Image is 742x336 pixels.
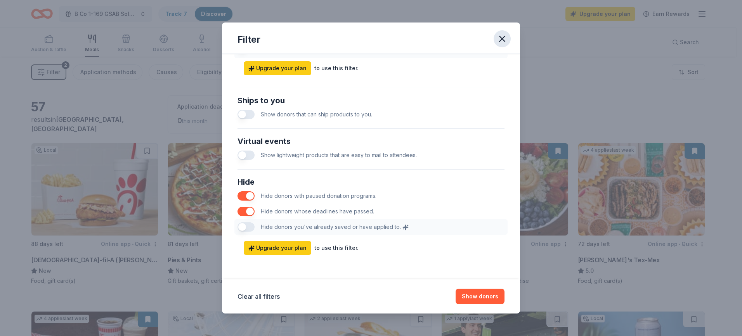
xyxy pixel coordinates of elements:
[261,192,376,199] span: Hide donors with paused donation programs.
[456,289,504,304] button: Show donors
[238,176,504,188] div: Hide
[261,208,374,215] span: Hide donors whose deadlines have passed.
[238,292,280,301] button: Clear all filters
[261,152,417,158] span: Show lightweight products that are easy to mail to attendees.
[244,61,311,75] a: Upgrade your plan
[261,111,372,118] span: Show donors that can ship products to you.
[248,243,307,253] span: Upgrade your plan
[248,64,307,73] span: Upgrade your plan
[238,94,504,107] div: Ships to you
[238,135,504,147] div: Virtual events
[314,243,359,253] div: to use this filter.
[244,241,311,255] a: Upgrade your plan
[314,64,359,73] div: to use this filter.
[238,33,260,46] div: Filter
